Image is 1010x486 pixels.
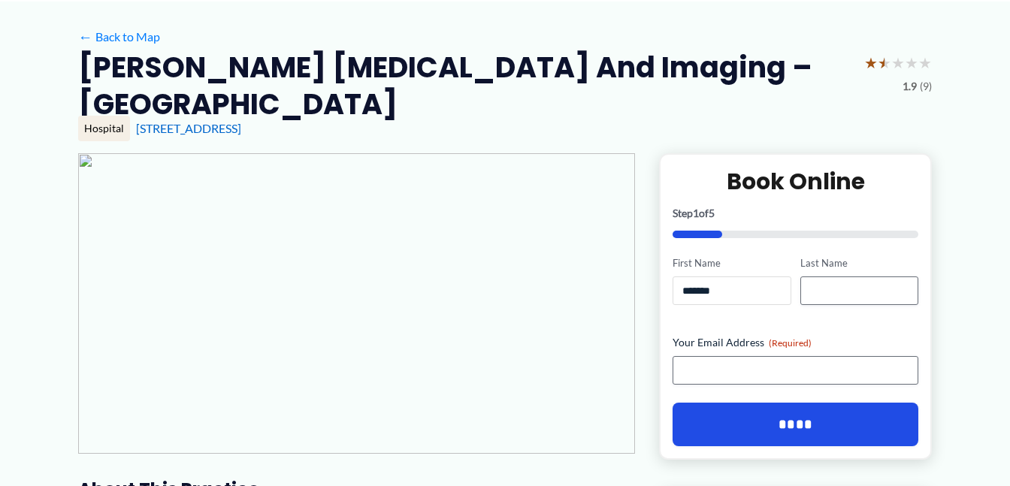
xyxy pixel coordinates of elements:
span: ★ [905,49,918,77]
span: ← [78,29,92,44]
div: Hospital [78,116,130,141]
label: First Name [673,256,791,270]
span: ★ [878,49,891,77]
label: Your Email Address [673,335,918,350]
span: (Required) [769,337,812,349]
span: ★ [891,49,905,77]
label: Last Name [800,256,918,270]
a: [STREET_ADDRESS] [136,121,241,135]
span: 1 [693,207,699,219]
span: 1.9 [903,77,917,96]
p: Step of [673,208,918,219]
a: ←Back to Map [78,26,160,48]
span: 5 [709,207,715,219]
span: ★ [864,49,878,77]
h2: Book Online [673,167,918,196]
h2: [PERSON_NAME] [MEDICAL_DATA] and Imaging – [GEOGRAPHIC_DATA] [78,49,852,123]
span: ★ [918,49,932,77]
span: (9) [920,77,932,96]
